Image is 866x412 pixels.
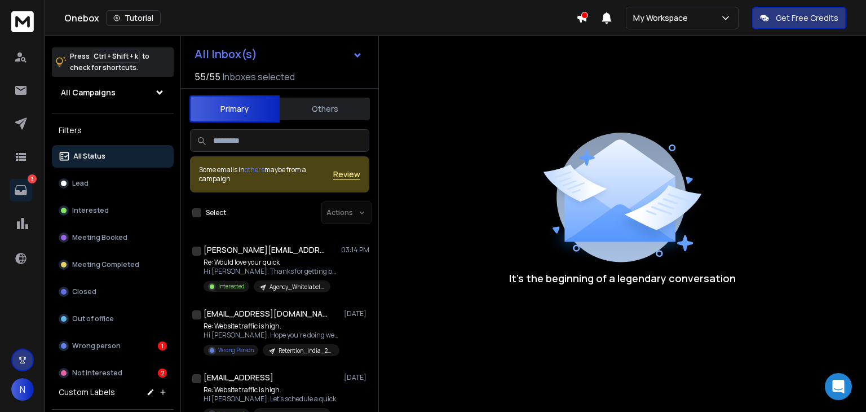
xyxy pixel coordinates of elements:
[158,369,167,378] div: 2
[344,373,369,382] p: [DATE]
[52,199,174,222] button: Interested
[279,347,333,355] p: Retention_India_2variation
[72,179,89,188] p: Lead
[52,362,174,384] button: Not Interested2
[28,174,37,183] p: 3
[11,378,34,401] button: N
[64,10,576,26] div: Onebox
[204,385,336,395] p: Re: Website traffic is high.
[633,12,692,24] p: My Workspace
[825,373,852,400] div: Open Intercom Messenger
[72,287,96,296] p: Closed
[280,97,370,121] button: Others
[245,165,264,174] span: others
[344,309,369,318] p: [DATE]
[195,49,257,60] h1: All Inbox(s)
[206,208,226,217] label: Select
[52,81,174,104] button: All Campaigns
[73,152,105,161] p: All Status
[72,314,114,323] p: Out of office
[52,335,174,357] button: Wrong person1
[204,322,339,331] p: Re: Website traffic is high.
[72,369,122,378] p: Not Interested
[52,280,174,303] button: Closed
[204,331,339,340] p: Hi [PERSON_NAME], Hope you’re doing well.
[52,308,174,330] button: Out of office
[195,70,220,84] span: 55 / 55
[218,346,254,354] p: Wrong Person
[72,233,127,242] p: Meeting Booked
[70,51,149,73] p: Press to check for shortcuts.
[204,308,328,319] h1: [EMAIL_ADDRESS][DOMAIN_NAME]
[752,7,846,29] button: Get Free Credits
[204,267,339,276] p: Hi [PERSON_NAME], Thanks for getting back
[72,206,109,215] p: Interested
[72,260,139,269] p: Meeting Completed
[52,122,174,138] h3: Filters
[158,341,167,350] div: 1
[341,246,369,255] p: 03:14 PM
[333,169,360,180] button: Review
[52,145,174,168] button: All Status
[776,12,838,24] p: Get Free Credits
[72,341,121,350] p: Wrong person
[199,165,333,183] div: Some emails in maybe from a campaign
[52,226,174,249] button: Meeting Booked
[59,387,115,398] h3: Custom Labels
[218,282,245,291] p: Interested
[10,179,32,201] a: 3
[106,10,161,26] button: Tutorial
[204,395,336,404] p: Hi [PERSON_NAME], Let’s schedule a quick
[92,50,140,63] span: Ctrl + Shift + k
[52,172,174,195] button: Lead
[52,253,174,276] button: Meeting Completed
[269,283,324,291] p: Agency_Whitelabeling_Manav_Apollo-leads
[61,87,116,98] h1: All Campaigns
[204,244,328,256] h1: [PERSON_NAME][EMAIL_ADDRESS][DOMAIN_NAME]
[189,95,280,122] button: Primary
[204,258,339,267] p: Re: Would love your quick
[204,372,273,383] h1: [EMAIL_ADDRESS]
[509,270,736,286] p: It’s the beginning of a legendary conversation
[223,70,295,84] h3: Inboxes selected
[185,43,372,65] button: All Inbox(s)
